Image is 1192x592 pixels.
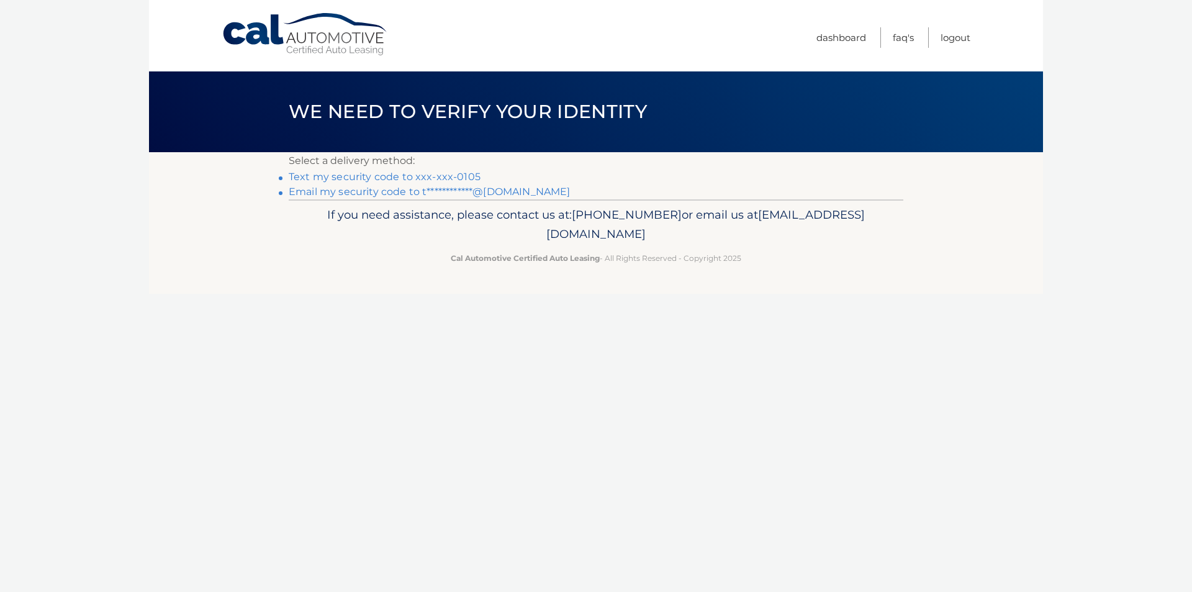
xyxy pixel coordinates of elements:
[816,27,866,48] a: Dashboard
[297,205,895,245] p: If you need assistance, please contact us at: or email us at
[451,253,600,263] strong: Cal Automotive Certified Auto Leasing
[289,100,647,123] span: We need to verify your identity
[289,152,903,170] p: Select a delivery method:
[572,207,682,222] span: [PHONE_NUMBER]
[297,252,895,265] p: - All Rights Reserved - Copyright 2025
[222,12,389,57] a: Cal Automotive
[893,27,914,48] a: FAQ's
[941,27,970,48] a: Logout
[289,171,481,183] a: Text my security code to xxx-xxx-0105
